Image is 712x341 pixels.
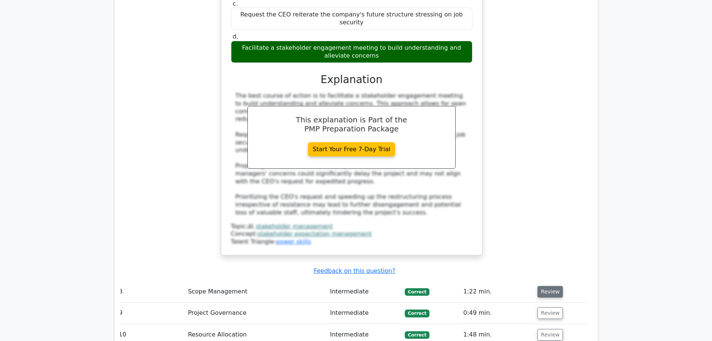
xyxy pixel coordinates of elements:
[537,329,563,341] button: Review
[116,302,185,324] td: 9
[185,281,327,302] td: Scope Management
[460,302,534,324] td: 0:49 min.
[327,281,402,302] td: Intermediate
[405,288,429,296] span: Correct
[308,142,395,156] a: Start Your Free 7-Day Trial
[231,41,472,63] div: Facilitate a stakeholder engagement meeting to build understanding and alleviate concerns
[231,223,472,231] div: Topic:
[116,281,185,302] td: 8
[256,223,333,230] a: stakeholder management
[276,238,311,245] a: power skills
[460,281,534,302] td: 1:22 min.
[327,302,402,324] td: Intermediate
[314,267,395,274] a: Feedback on this question?
[405,331,429,339] span: Correct
[231,230,472,238] div: Concept:
[537,286,563,298] button: Review
[231,7,472,30] div: Request the CEO reiterate the company's future structure stressing on job security
[235,73,468,86] h3: Explanation
[258,230,372,237] a: stakeholder expectation management
[233,33,238,40] span: d.
[231,223,472,246] div: Talent Triangle:
[537,307,563,319] button: Review
[405,310,429,317] span: Correct
[235,92,468,217] div: The best course of action is to facilitate a stakeholder engagement meeting to build understandin...
[185,302,327,324] td: Project Governance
